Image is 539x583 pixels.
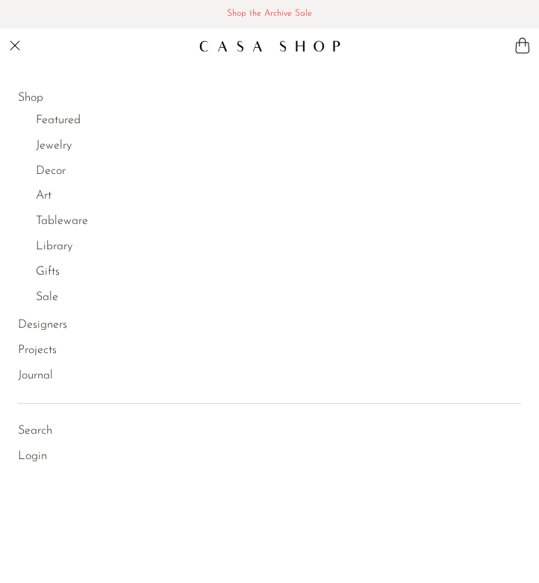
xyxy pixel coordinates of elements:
[18,89,43,108] a: Shop
[36,187,52,206] a: Art
[18,447,47,467] a: Login
[227,9,312,18] span: Shop the Archive Sale
[36,263,60,282] a: Gifts
[36,288,58,308] a: Sale
[36,237,72,257] a: Library
[18,316,67,335] a: Designers
[36,162,66,181] a: Decor
[18,341,57,361] a: Projects
[18,86,521,388] ul: NEW HEADER MENU
[18,367,53,386] a: Journal
[36,212,88,231] a: Tableware
[18,422,52,441] a: Search
[36,111,81,131] a: Featured
[36,137,72,156] a: Jewelry
[18,108,88,310] ul: Shop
